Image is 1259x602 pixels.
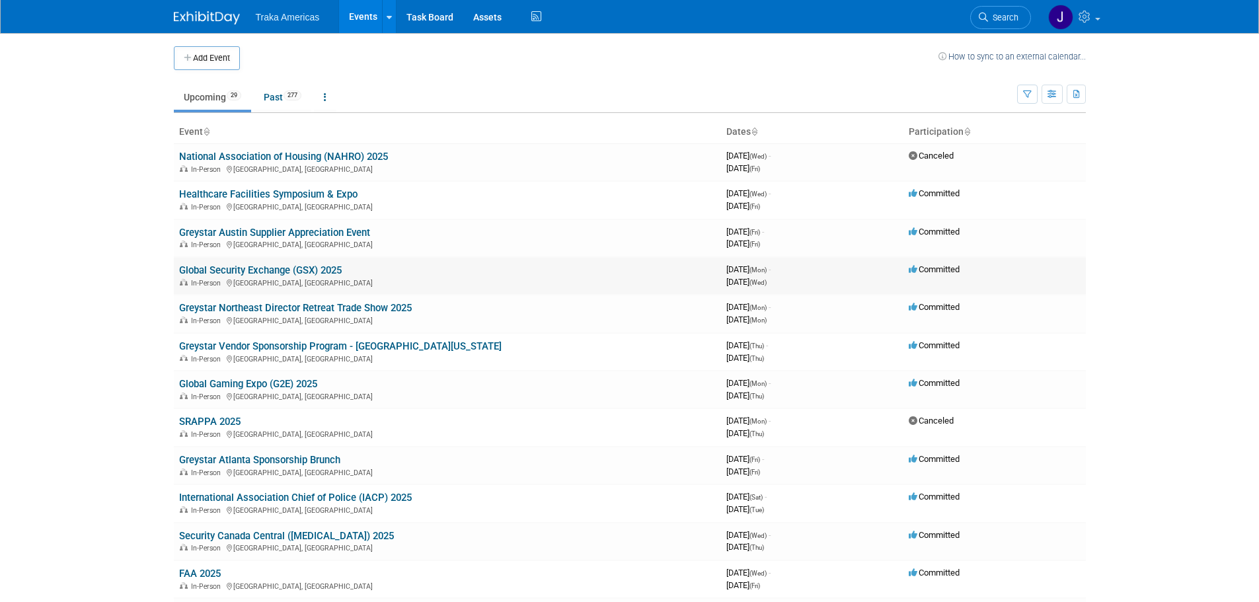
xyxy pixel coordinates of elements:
[180,279,188,285] img: In-Person Event
[254,85,311,110] a: Past277
[179,264,342,276] a: Global Security Exchange (GSX) 2025
[256,12,320,22] span: Traka Americas
[749,241,760,248] span: (Fri)
[909,378,960,388] span: Committed
[726,353,764,363] span: [DATE]
[179,239,716,249] div: [GEOGRAPHIC_DATA], [GEOGRAPHIC_DATA]
[749,570,767,577] span: (Wed)
[726,151,771,161] span: [DATE]
[726,391,764,400] span: [DATE]
[179,428,716,439] div: [GEOGRAPHIC_DATA], [GEOGRAPHIC_DATA]
[749,494,763,501] span: (Sat)
[762,454,764,464] span: -
[909,454,960,464] span: Committed
[749,342,764,350] span: (Thu)
[749,532,767,539] span: (Wed)
[938,52,1086,61] a: How to sync to an external calendar...
[179,504,716,515] div: [GEOGRAPHIC_DATA], [GEOGRAPHIC_DATA]
[726,428,764,438] span: [DATE]
[749,506,764,513] span: (Tue)
[726,568,771,578] span: [DATE]
[191,165,225,174] span: In-Person
[721,121,903,143] th: Dates
[769,264,771,274] span: -
[179,340,502,352] a: Greystar Vendor Sponsorship Program - [GEOGRAPHIC_DATA][US_STATE]
[180,469,188,475] img: In-Person Event
[179,467,716,477] div: [GEOGRAPHIC_DATA], [GEOGRAPHIC_DATA]
[726,492,767,502] span: [DATE]
[909,188,960,198] span: Committed
[1048,5,1073,30] img: Jamie Saenz
[284,91,301,100] span: 277
[179,530,394,542] a: Security Canada Central ([MEDICAL_DATA]) 2025
[180,582,188,589] img: In-Person Event
[180,544,188,550] img: In-Person Event
[180,393,188,399] img: In-Person Event
[749,380,767,387] span: (Mon)
[179,492,412,504] a: International Association Chief of Police (IACP) 2025
[749,469,760,476] span: (Fri)
[769,151,771,161] span: -
[180,203,188,209] img: In-Person Event
[751,126,757,137] a: Sort by Start Date
[191,317,225,325] span: In-Person
[726,454,764,464] span: [DATE]
[769,302,771,312] span: -
[179,188,358,200] a: Healthcare Facilities Symposium & Expo
[726,378,771,388] span: [DATE]
[179,201,716,211] div: [GEOGRAPHIC_DATA], [GEOGRAPHIC_DATA]
[903,121,1086,143] th: Participation
[762,227,764,237] span: -
[769,378,771,388] span: -
[180,355,188,361] img: In-Person Event
[726,504,764,514] span: [DATE]
[179,353,716,363] div: [GEOGRAPHIC_DATA], [GEOGRAPHIC_DATA]
[726,239,760,248] span: [DATE]
[179,580,716,591] div: [GEOGRAPHIC_DATA], [GEOGRAPHIC_DATA]
[749,279,767,286] span: (Wed)
[749,544,764,551] span: (Thu)
[191,393,225,401] span: In-Person
[769,530,771,540] span: -
[180,506,188,513] img: In-Person Event
[174,46,240,70] button: Add Event
[180,430,188,437] img: In-Person Event
[179,378,317,390] a: Global Gaming Expo (G2E) 2025
[769,188,771,198] span: -
[909,302,960,312] span: Committed
[179,151,388,163] a: National Association of Housing (NAHRO) 2025
[726,277,767,287] span: [DATE]
[191,544,225,552] span: In-Person
[749,165,760,172] span: (Fri)
[765,492,767,502] span: -
[179,163,716,174] div: [GEOGRAPHIC_DATA], [GEOGRAPHIC_DATA]
[179,542,716,552] div: [GEOGRAPHIC_DATA], [GEOGRAPHIC_DATA]
[180,241,188,247] img: In-Person Event
[179,277,716,287] div: [GEOGRAPHIC_DATA], [GEOGRAPHIC_DATA]
[749,304,767,311] span: (Mon)
[179,416,241,428] a: SRAPPA 2025
[179,568,221,580] a: FAA 2025
[180,317,188,323] img: In-Person Event
[203,126,210,137] a: Sort by Event Name
[749,393,764,400] span: (Thu)
[909,340,960,350] span: Committed
[174,121,721,143] th: Event
[227,91,241,100] span: 29
[726,580,760,590] span: [DATE]
[191,279,225,287] span: In-Person
[191,203,225,211] span: In-Person
[180,165,188,172] img: In-Person Event
[179,302,412,314] a: Greystar Northeast Director Retreat Trade Show 2025
[749,203,760,210] span: (Fri)
[909,151,954,161] span: Canceled
[726,201,760,211] span: [DATE]
[179,315,716,325] div: [GEOGRAPHIC_DATA], [GEOGRAPHIC_DATA]
[726,163,760,173] span: [DATE]
[726,188,771,198] span: [DATE]
[749,355,764,362] span: (Thu)
[726,264,771,274] span: [DATE]
[191,430,225,439] span: In-Person
[174,11,240,24] img: ExhibitDay
[769,416,771,426] span: -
